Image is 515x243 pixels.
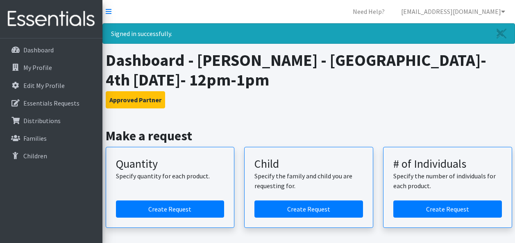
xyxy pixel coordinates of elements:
[106,128,512,144] h2: Make a request
[23,63,52,72] p: My Profile
[3,95,99,111] a: Essentials Requests
[116,200,225,218] a: Create a request by quantity
[393,157,502,171] h3: # of Individuals
[393,171,502,191] p: Specify the number of individuals for each product.
[106,91,165,108] button: Approved Partner
[3,112,99,129] a: Distributions
[254,157,363,171] h3: Child
[23,134,47,142] p: Families
[102,23,515,44] div: Signed in successfully.
[3,5,99,33] img: HumanEssentials
[116,157,225,171] h3: Quantity
[116,171,225,181] p: Specify quantity for each product.
[23,152,47,160] p: Children
[3,42,99,58] a: Dashboard
[346,3,391,20] a: Need Help?
[106,50,512,90] h1: Dashboard - [PERSON_NAME] - [GEOGRAPHIC_DATA]- 4th [DATE]- 12pm-1pm
[23,99,79,107] p: Essentials Requests
[393,200,502,218] a: Create a request by number of individuals
[488,24,515,43] a: Close
[23,46,54,54] p: Dashboard
[23,81,65,90] p: Edit My Profile
[254,200,363,218] a: Create a request for a child or family
[3,130,99,146] a: Families
[23,117,61,125] p: Distributions
[3,59,99,76] a: My Profile
[3,77,99,94] a: Edit My Profile
[395,3,512,20] a: [EMAIL_ADDRESS][DOMAIN_NAME]
[254,171,363,191] p: Specify the family and child you are requesting for.
[3,148,99,164] a: Children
